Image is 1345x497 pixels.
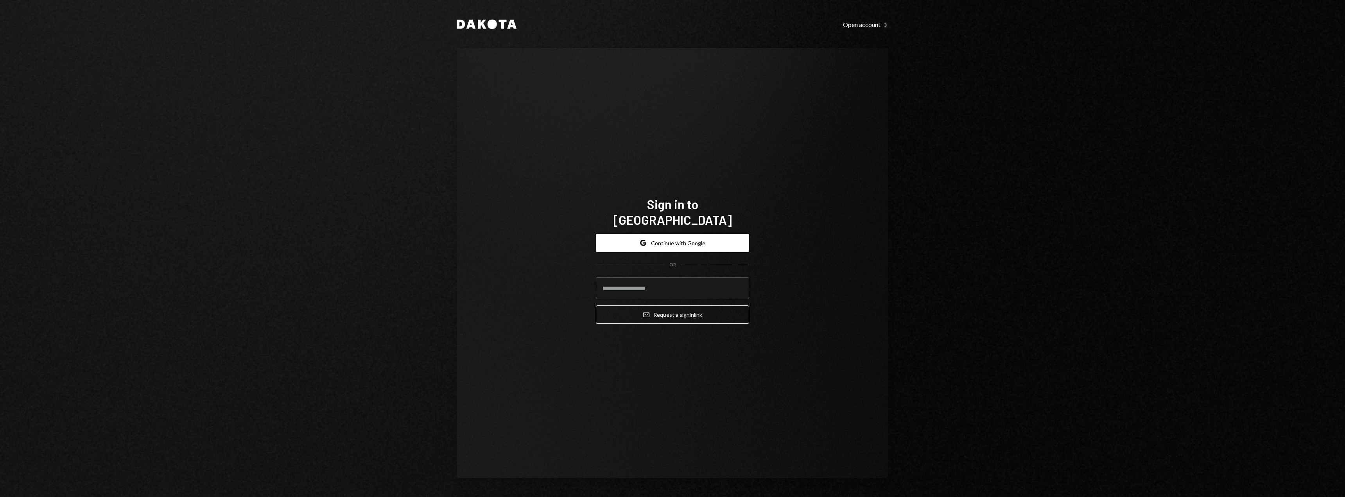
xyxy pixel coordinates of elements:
[596,196,749,228] h1: Sign in to [GEOGRAPHIC_DATA]
[669,262,676,268] div: OR
[596,305,749,324] button: Request a signinlink
[596,234,749,252] button: Continue with Google
[843,20,888,29] a: Open account
[843,21,888,29] div: Open account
